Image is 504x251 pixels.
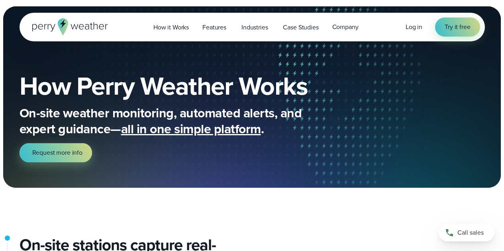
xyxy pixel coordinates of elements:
a: Request more info [20,143,92,162]
a: Try it free [435,18,480,37]
span: Request more info [32,148,82,158]
span: Features [202,23,226,32]
span: Industries [241,23,268,32]
span: Company [332,22,359,32]
a: Call sales [439,224,494,241]
a: How it Works [147,19,196,35]
span: Call sales [457,228,484,237]
span: Try it free [445,22,470,32]
span: Log in [406,22,422,31]
a: Log in [406,22,422,32]
p: On-site weather monitoring, automated alerts, and expert guidance— . [20,105,338,137]
h1: How Perry Weather Works [20,73,365,99]
span: How it Works [153,23,189,32]
span: Case Studies [283,23,318,32]
span: all in one simple platform [121,119,261,138]
a: Case Studies [276,19,325,35]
